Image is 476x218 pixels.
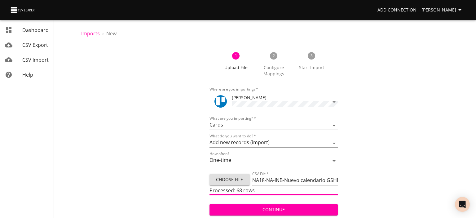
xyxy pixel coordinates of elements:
span: Processed: 68 rows [209,187,255,194]
label: What do you want to do? [209,134,256,138]
button: [PERSON_NAME] [419,4,466,16]
label: Where are you importing? [209,87,258,91]
button: Continue [209,204,338,216]
label: CSV File [252,172,269,176]
a: Add Connection [375,4,419,16]
span: [PERSON_NAME] [232,95,267,100]
span: Start Import [295,65,328,71]
text: 1 [235,53,237,58]
span: CSV Import [22,56,49,63]
label: How often? [209,152,229,156]
label: What are you importing? [209,117,256,120]
span: [PERSON_NAME] [421,6,464,14]
span: Upload File [219,65,252,71]
div: Tool [214,95,227,108]
img: CSV Loader [10,6,36,14]
span: Dashboard [22,27,49,33]
span: Choose File [214,176,245,184]
img: Trello [214,95,227,108]
span: New [106,30,117,37]
div: Open Intercom Messenger [455,197,470,212]
span: Add Connection [377,6,416,14]
text: 2 [273,53,275,58]
span: CSV Export [22,42,48,48]
li: › [102,30,104,37]
span: Continue [214,206,333,214]
span: Configure Mappings [257,65,290,77]
div: Tool[PERSON_NAME] [209,92,338,112]
a: Imports [81,30,100,37]
button: Choose File [209,174,250,185]
span: Help [22,71,33,78]
text: 3 [311,53,313,58]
